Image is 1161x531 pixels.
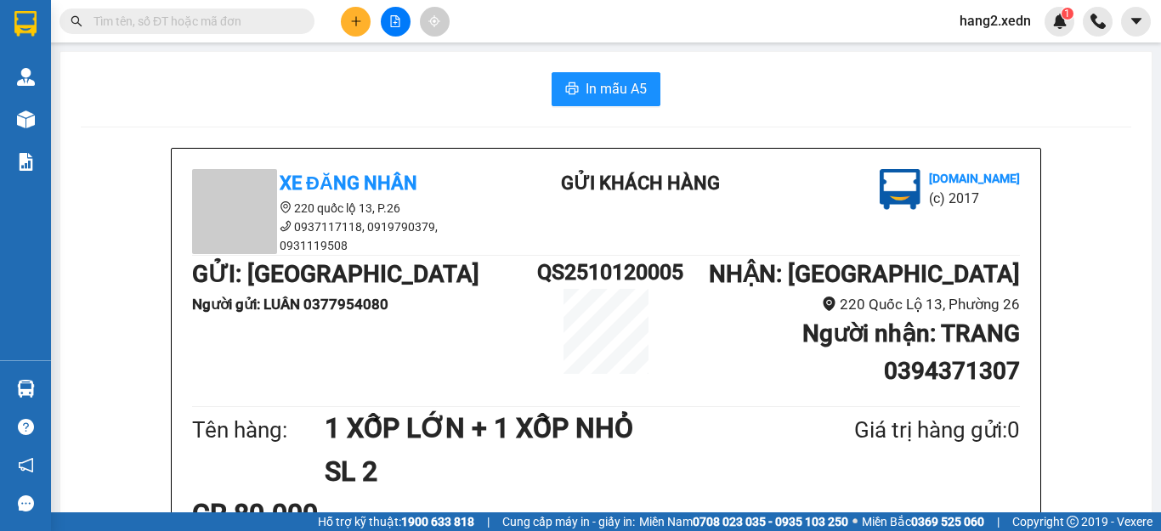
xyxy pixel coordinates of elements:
[929,172,1020,185] b: [DOMAIN_NAME]
[350,15,362,27] span: plus
[105,25,168,105] b: Gửi khách hàng
[18,495,34,511] span: message
[280,172,417,194] b: Xe Đăng Nhân
[325,450,772,493] h1: SL 2
[1090,14,1106,29] img: phone-icon
[192,217,498,255] li: 0937117118, 0919790379, 0931119508
[192,296,388,313] b: Người gửi : LUÂN 0377954080
[420,7,450,37] button: aim
[911,515,984,528] strong: 0369 525 060
[192,260,479,288] b: GỬI : [GEOGRAPHIC_DATA]
[18,457,34,473] span: notification
[341,7,371,37] button: plus
[192,413,325,448] div: Tên hàng:
[184,21,225,62] img: logo.jpg
[693,515,848,528] strong: 0708 023 035 - 0935 103 250
[997,512,1000,531] span: |
[537,256,675,289] h1: QS2510120005
[17,380,35,398] img: warehouse-icon
[17,153,35,171] img: solution-icon
[822,297,836,311] span: environment
[1067,516,1079,528] span: copyright
[428,15,440,27] span: aim
[71,15,82,27] span: search
[192,199,498,217] li: 220 quốc lộ 13, P.26
[143,81,234,102] li: (c) 2017
[280,201,292,213] span: environment
[552,72,660,106] button: printerIn mẫu A5
[1062,8,1073,20] sup: 1
[772,413,1020,448] div: Giá trị hàng gửi: 0
[639,512,848,531] span: Miền Nam
[565,82,579,98] span: printer
[401,515,474,528] strong: 1900 633 818
[143,65,234,78] b: [DOMAIN_NAME]
[381,7,411,37] button: file-add
[862,512,984,531] span: Miền Bắc
[325,407,772,449] h1: 1 XỐP LỚN + 1 XỐP NHỎ
[318,512,474,531] span: Hỗ trợ kỹ thuật:
[946,10,1045,31] span: hang2.xedn
[709,260,1020,288] b: NHẬN : [GEOGRAPHIC_DATA]
[18,419,34,435] span: question-circle
[1064,8,1070,20] span: 1
[280,220,292,232] span: phone
[389,15,401,27] span: file-add
[929,188,1020,209] li: (c) 2017
[1129,14,1144,29] span: caret-down
[880,169,920,210] img: logo.jpg
[17,110,35,128] img: warehouse-icon
[561,172,720,194] b: Gửi khách hàng
[802,319,1020,385] b: Người nhận : TRANG 0394371307
[17,68,35,86] img: warehouse-icon
[675,293,1020,316] li: 220 Quốc Lộ 13, Phường 26
[21,110,75,189] b: Xe Đăng Nhân
[14,11,37,37] img: logo-vxr
[487,512,490,531] span: |
[852,518,858,525] span: ⚪️
[1052,14,1068,29] img: icon-new-feature
[93,12,294,31] input: Tìm tên, số ĐT hoặc mã đơn
[1121,7,1151,37] button: caret-down
[586,78,647,99] span: In mẫu A5
[502,512,635,531] span: Cung cấp máy in - giấy in:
